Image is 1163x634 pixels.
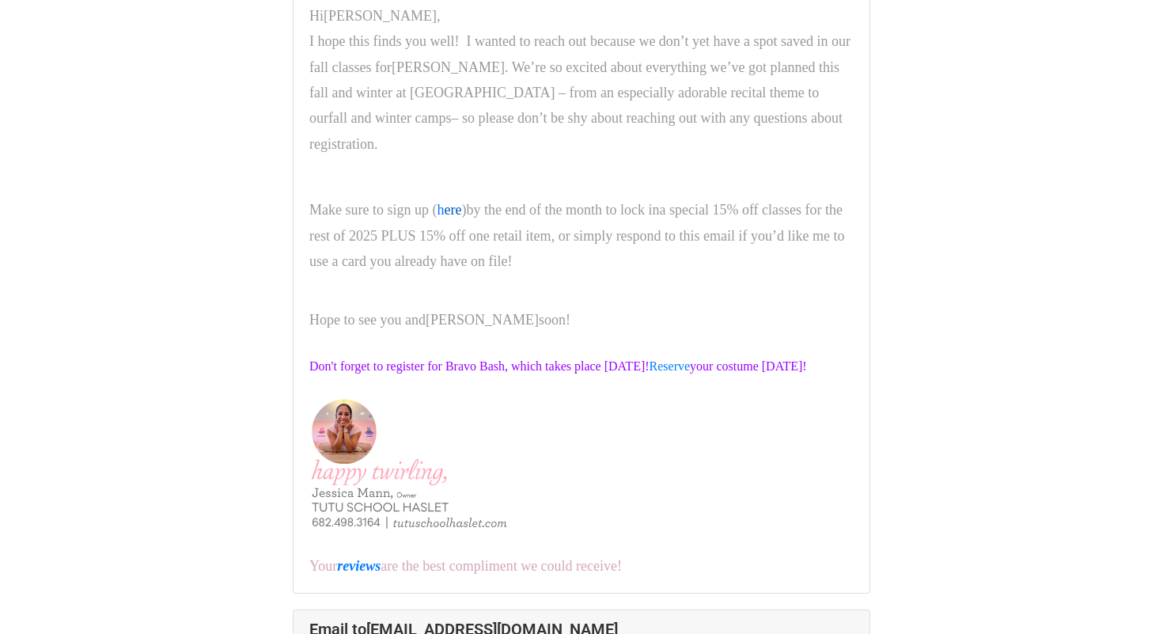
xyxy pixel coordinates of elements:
[309,197,854,282] p: Make sure to sign up ( by the end of the month to lock in , or simply respond to this email if yo...
[309,282,854,340] p: Hope to see you and soon
[309,359,807,373] font: Don't forget to register for Bravo Bash, which takes place [DATE]! your costume [DATE]!
[381,558,622,574] span: are the best compliment we could receive!
[1084,558,1163,634] iframe: Chat Widget
[309,3,854,165] p: Hi I hope this finds you well! I wanted to reach out because we don’t yet have a spot saved in ou...
[437,202,444,218] a: h
[650,359,691,373] a: Reserve
[566,312,570,328] span: ​!
[392,59,505,75] span: [PERSON_NAME]
[309,374,854,556] img: AIorK4zjyVTxuYPIU5AGVNiEdgbpGijD6FX2P_oGoffw38j_0NYTjf8zWeDGO2eupLF0bk90pEMY5rN9At7c
[444,202,466,218] span: )
[309,202,843,243] span: a special 15% off classes for the rest of 2025 PLUS 15% off one retail item
[337,558,381,574] a: reviews
[309,558,337,574] span: Your
[444,202,461,218] a: ere
[333,110,451,126] span: all and winter camps
[507,253,512,269] span: !
[324,8,441,24] span: [PERSON_NAME],
[426,312,539,328] span: [PERSON_NAME]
